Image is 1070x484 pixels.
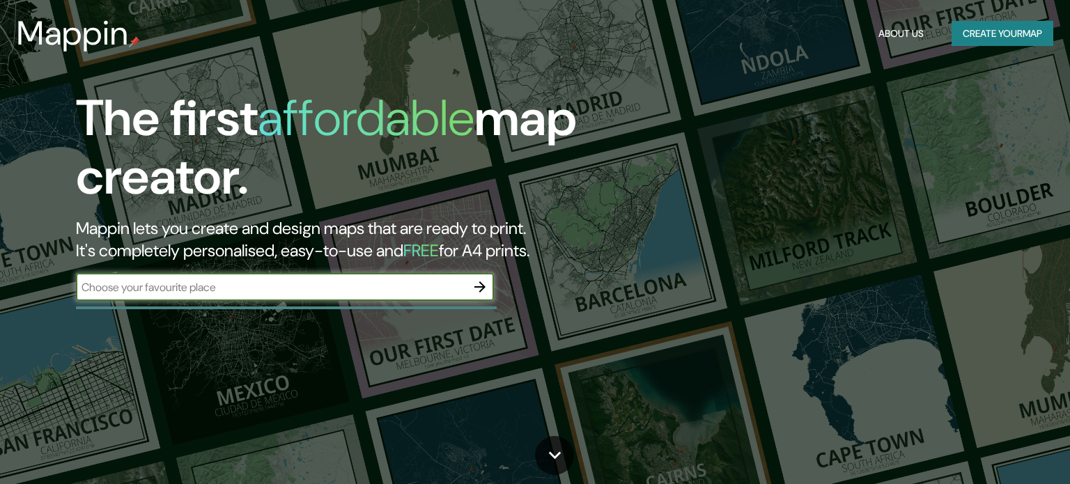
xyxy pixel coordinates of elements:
img: mappin-pin [129,36,140,47]
iframe: Help widget launcher [946,430,1055,469]
h3: Mappin [17,14,129,53]
button: About Us [873,21,929,47]
h5: FREE [403,240,439,261]
h1: affordable [258,86,474,150]
h1: The first map creator. [76,89,611,217]
h2: Mappin lets you create and design maps that are ready to print. It's completely personalised, eas... [76,217,611,262]
input: Choose your favourite place [76,279,466,295]
button: Create yourmap [952,21,1053,47]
